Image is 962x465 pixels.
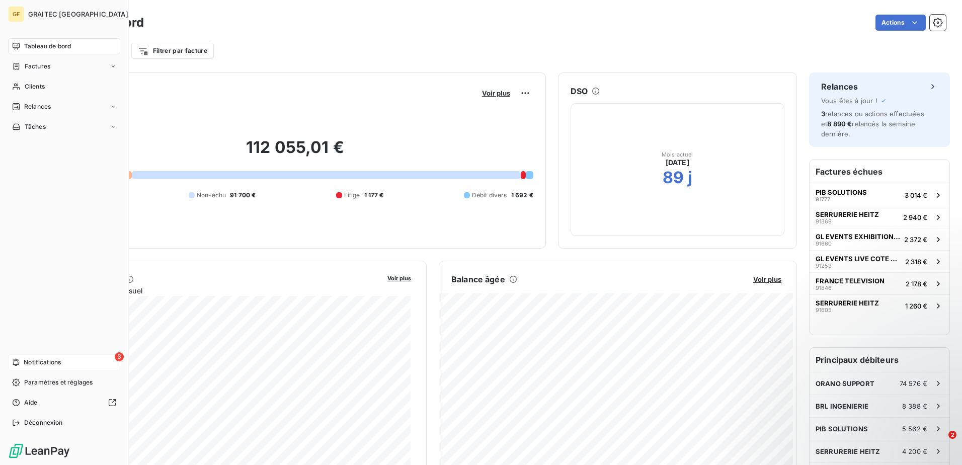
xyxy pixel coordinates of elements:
span: Mois actuel [662,151,693,158]
span: relances ou actions effectuées et relancés la semaine dernière. [821,110,924,138]
span: Clients [25,82,45,91]
span: SERRURERIE HEITZ [816,299,879,307]
span: 91369 [816,218,832,224]
span: Tâches [25,122,46,131]
span: 2 [948,431,956,439]
span: 91846 [816,285,832,291]
span: Voir plus [753,275,781,283]
button: GL EVENTS EXHIBITIONS OPERATIONS916602 372 € [810,228,949,250]
span: Tableau de bord [24,42,71,51]
button: PIB SOLUTIONS917773 014 € [810,184,949,206]
span: 91660 [816,241,832,247]
span: 2 318 € [905,258,927,266]
button: SERRURERIE HEITZ916051 260 € [810,294,949,317]
span: 2 372 € [904,236,927,244]
span: GL EVENTS LIVE COTE D'AZUR [816,255,901,263]
span: Vous êtes à jour ! [821,97,877,105]
span: Litige [344,191,360,200]
button: GL EVENTS LIVE COTE D'AZUR912532 318 € [810,250,949,272]
span: Notifications [24,358,61,367]
h2: 89 [663,168,684,188]
h6: Factures échues [810,160,949,184]
button: Actions [875,15,926,31]
span: Chiffre d'affaires mensuel [57,285,380,296]
span: 1 692 € [511,191,533,200]
span: Paramètres et réglages [24,378,93,387]
span: Voir plus [482,89,510,97]
span: 91 700 € [230,191,256,200]
span: 2 178 € [906,280,927,288]
button: Filtrer par facture [131,43,214,59]
h6: Principaux débiteurs [810,348,949,372]
span: 3 014 € [905,191,927,199]
span: Voir plus [387,275,411,282]
h6: DSO [571,85,588,97]
button: SERRURERIE HEITZ913692 940 € [810,206,949,228]
span: 3 [115,352,124,361]
button: Voir plus [384,273,414,282]
span: GL EVENTS EXHIBITIONS OPERATIONS [816,232,900,241]
div: GF [8,6,24,22]
span: Aide [24,398,38,407]
span: PIB SOLUTIONS [816,188,867,196]
span: 2 940 € [903,213,927,221]
button: Voir plus [479,89,513,98]
button: FRANCE TELEVISION918462 178 € [810,272,949,294]
span: GRAITEC [GEOGRAPHIC_DATA] [28,10,128,18]
span: Relances [24,102,51,111]
h2: 112 055,01 € [57,137,533,168]
span: 1 177 € [364,191,384,200]
h2: j [688,168,692,188]
span: 8 890 € [827,120,852,128]
span: SERRURERIE HEITZ [816,447,880,455]
span: 3 [821,110,825,118]
h6: Relances [821,81,858,93]
span: Non-échu [197,191,226,200]
img: Logo LeanPay [8,443,70,459]
span: Factures [25,62,50,71]
span: [DATE] [666,158,689,168]
button: Voir plus [750,275,784,284]
span: Débit divers [472,191,507,200]
span: FRANCE TELEVISION [816,277,885,285]
span: 91605 [816,307,832,313]
iframe: Intercom notifications message [761,367,962,438]
span: 91253 [816,263,832,269]
a: Aide [8,395,120,411]
span: 91777 [816,196,830,202]
h6: Balance âgée [451,273,505,285]
span: Déconnexion [24,418,63,427]
iframe: Intercom live chat [928,431,952,455]
span: 4 200 € [902,447,927,455]
span: 1 260 € [905,302,927,310]
span: SERRURERIE HEITZ [816,210,879,218]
